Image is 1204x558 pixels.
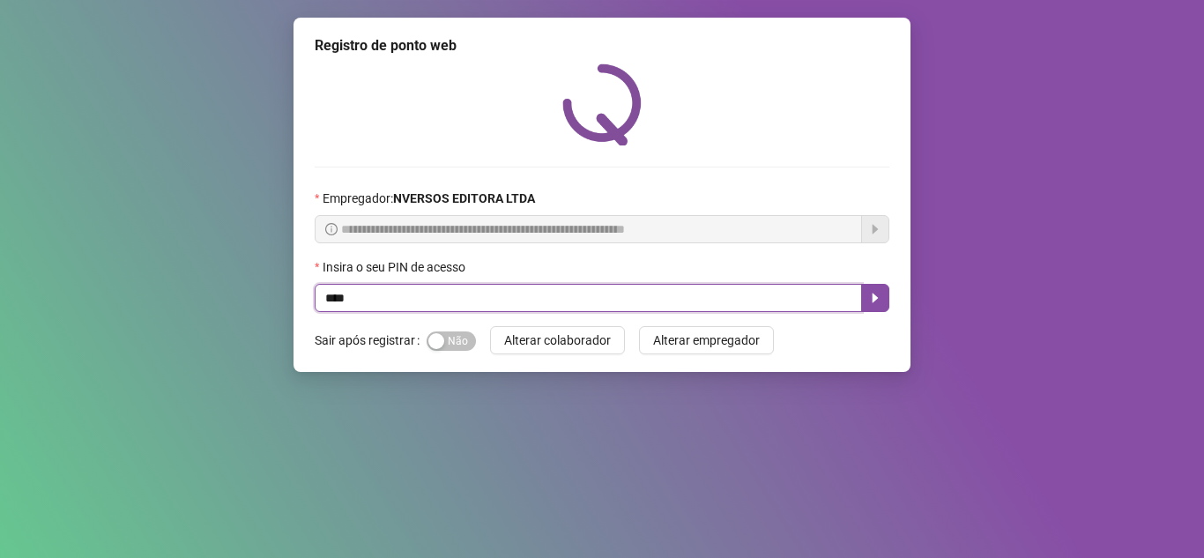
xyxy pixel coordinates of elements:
[315,257,477,277] label: Insira o seu PIN de acesso
[323,189,535,208] span: Empregador :
[315,326,427,354] label: Sair após registrar
[504,331,611,350] span: Alterar colaborador
[315,35,889,56] div: Registro de ponto web
[490,326,625,354] button: Alterar colaborador
[639,326,774,354] button: Alterar empregador
[868,291,882,305] span: caret-right
[325,223,338,235] span: info-circle
[393,191,535,205] strong: NVERSOS EDITORA LTDA
[653,331,760,350] span: Alterar empregador
[562,63,642,145] img: QRPoint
